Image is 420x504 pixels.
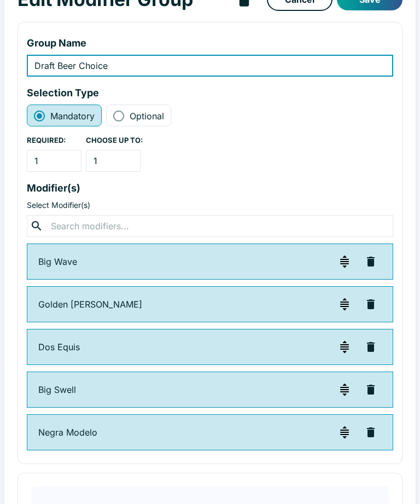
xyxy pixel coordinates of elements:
[27,135,81,146] p: REQUIRED:
[338,340,351,354] img: drag-handle-dark.svg
[38,340,325,354] p: Dos Equis
[38,298,325,311] p: Golden [PERSON_NAME]
[338,426,351,439] img: drag-handle-dark.svg
[38,255,325,268] p: Big Wave
[38,426,325,439] p: Negra Modelo
[86,135,143,146] p: CHOOSE UP TO:
[48,218,372,234] input: Search modifiers...
[50,109,95,123] span: Mandatory
[27,181,393,195] p: Modifier(s)
[338,383,351,396] img: drag-handle-dark.svg
[27,85,393,100] p: Selection Type
[338,255,351,268] img: drag-handle-dark.svg
[338,298,351,311] img: drag-handle-dark.svg
[130,109,164,123] span: Optional
[27,55,393,77] input: modifier-group-name-input
[27,36,393,50] p: Group Name
[38,383,325,396] p: Big Swell
[27,150,81,172] input: modifier-group-min-input
[27,200,393,211] p: Select Modifier(s)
